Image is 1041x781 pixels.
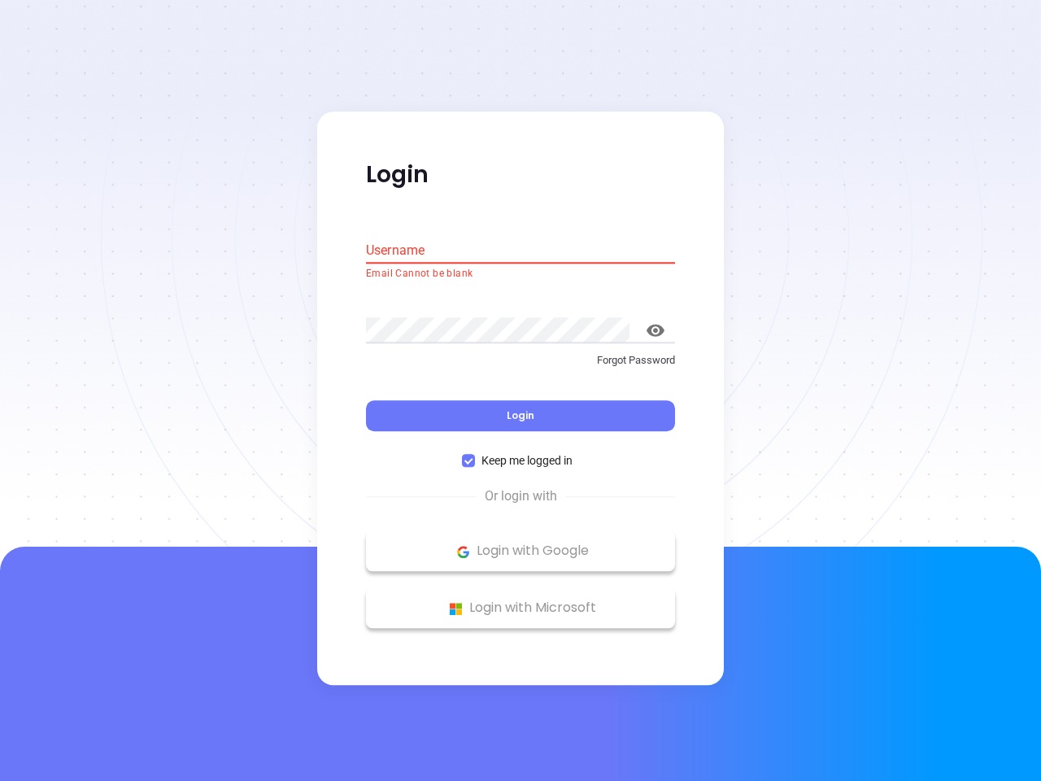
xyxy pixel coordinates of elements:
p: Forgot Password [366,352,675,369]
img: Google Logo [453,542,473,562]
p: Login [366,160,675,190]
button: Microsoft Logo Login with Microsoft [366,588,675,629]
p: Email Cannot be blank [366,266,675,282]
a: Forgot Password [366,352,675,382]
span: Login [507,409,534,423]
button: toggle password visibility [636,311,675,350]
button: Google Logo Login with Google [366,531,675,572]
img: Microsoft Logo [446,599,466,619]
span: Keep me logged in [475,452,579,470]
p: Login with Google [374,539,667,564]
button: Login [366,401,675,432]
span: Or login with [477,487,565,507]
p: Login with Microsoft [374,596,667,621]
